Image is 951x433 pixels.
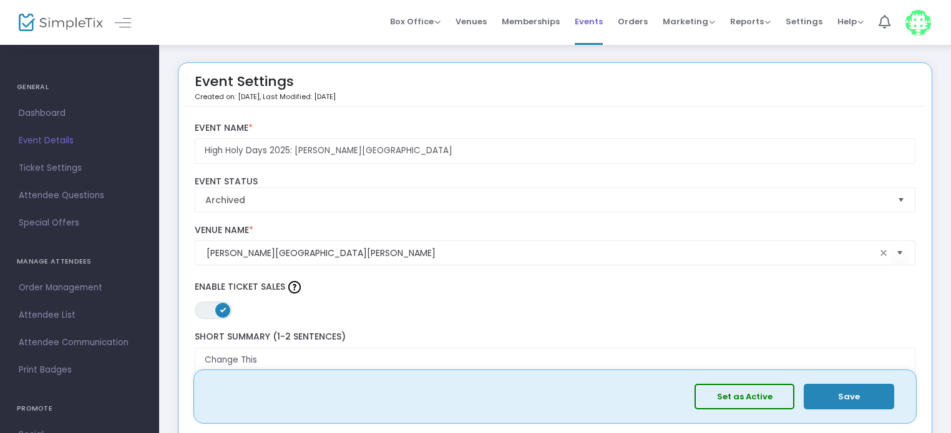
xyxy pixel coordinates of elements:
span: Orders [618,6,648,37]
span: Order Management [19,280,140,296]
span: Print Badges [19,362,140,378]
span: Reports [730,16,771,27]
input: Select Venue [207,247,877,260]
span: Box Office [390,16,441,27]
span: Ticket Settings [19,160,140,176]
span: clear [876,245,891,260]
span: Attendee Questions [19,188,140,204]
label: Venue Name [195,225,916,236]
span: , Last Modified: [DATE] [260,92,336,102]
span: Short Summary (1-2 Sentences) [195,330,346,343]
span: Settings [786,6,822,37]
label: Event Status [195,176,916,188]
span: Attendee Communication [19,335,140,351]
div: Event Settings [195,69,336,106]
button: Save [804,384,894,409]
span: Marketing [663,16,715,27]
input: Enter Event Name [195,138,916,164]
span: Venues [456,6,487,37]
span: Memberships [502,6,560,37]
span: Events [575,6,603,37]
h4: MANAGE ATTENDEES [17,249,142,274]
span: Special Offers [19,215,140,231]
button: Select [892,188,910,212]
label: Event Name [195,123,916,134]
h4: GENERAL [17,75,142,100]
button: Set as Active [695,384,794,409]
img: question-mark [288,281,301,293]
button: Select [891,240,909,266]
span: Help [837,16,864,27]
label: Enable Ticket Sales [195,278,916,297]
span: Event Details [19,133,140,149]
h4: PROMOTE [17,396,142,421]
p: Created on: [DATE] [195,92,336,102]
span: Attendee List [19,307,140,323]
span: Dashboard [19,105,140,121]
span: Archived [205,194,888,206]
span: ON [220,307,226,313]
